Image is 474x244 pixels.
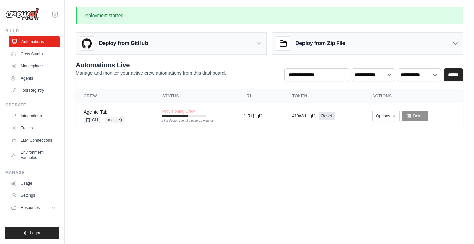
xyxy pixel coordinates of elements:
span: GH [84,117,100,123]
a: Delete [402,111,428,121]
button: 419a3d... [292,113,316,119]
th: Status [154,89,236,103]
a: Environment Variables [8,147,59,163]
a: Integrations [8,111,59,121]
span: main [105,117,125,123]
h2: Automations Live [76,60,226,70]
span: Logout [30,230,43,236]
a: Crew Studio [8,49,59,59]
span: Provisioning Crew [162,109,195,114]
img: GitHub Logo [80,37,94,50]
button: Logout [5,227,59,239]
a: Agents [8,73,59,84]
p: Deployment started! [76,7,463,24]
p: Manage and monitor your active crew automations from this dashboard. [76,70,226,77]
h3: Deploy from GitHub [99,39,148,48]
a: Automations [9,36,60,47]
th: Crew [76,89,154,103]
a: Tool Registry [8,85,59,96]
button: Options [372,111,400,121]
a: LLM Connections [8,135,59,146]
div: Build [5,28,59,34]
a: Marketplace [8,61,59,71]
img: Logo [5,8,39,21]
a: Reset [319,112,335,120]
span: Resources [21,205,40,210]
div: First deploy can take up to 10 minutes [162,119,206,123]
a: Agente Tab [84,109,108,115]
th: Actions [364,89,463,103]
th: URL [236,89,284,103]
div: Operate [5,102,59,108]
h3: Deploy from Zip File [295,39,345,48]
div: Manage [5,170,59,175]
a: Settings [8,190,59,201]
a: Traces [8,123,59,133]
button: Resources [8,202,59,213]
th: Token [284,89,364,103]
a: Usage [8,178,59,189]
